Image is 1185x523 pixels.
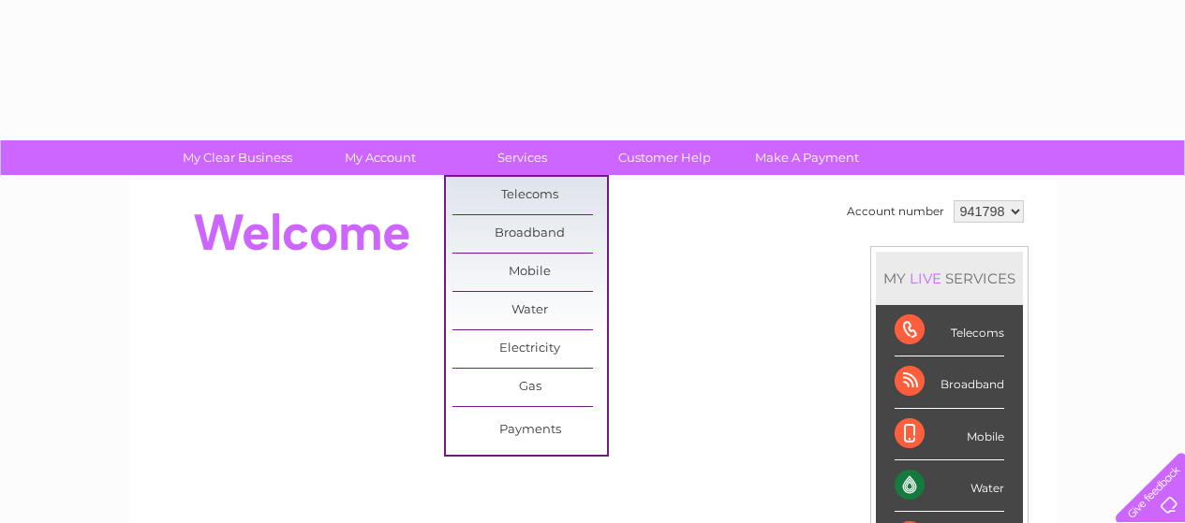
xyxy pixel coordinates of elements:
[895,460,1004,512] div: Water
[842,196,949,227] td: Account number
[452,177,607,214] a: Telecoms
[452,254,607,291] a: Mobile
[895,305,1004,356] div: Telecoms
[895,356,1004,408] div: Broadband
[160,140,315,175] a: My Clear Business
[876,252,1023,305] div: MY SERVICES
[452,215,607,253] a: Broadband
[452,412,607,449] a: Payments
[445,140,600,175] a: Services
[895,409,1004,460] div: Mobile
[906,269,945,287] div: LIVE
[587,140,742,175] a: Customer Help
[452,292,607,329] a: Water
[730,140,884,175] a: Make A Payment
[303,140,457,175] a: My Account
[452,369,607,406] a: Gas
[452,330,607,368] a: Electricity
